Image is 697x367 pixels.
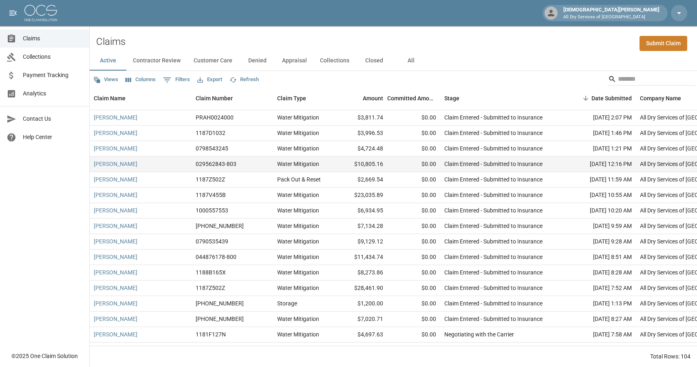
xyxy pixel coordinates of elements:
[94,175,137,183] a: [PERSON_NAME]
[187,51,239,71] button: Customer Care
[562,250,636,265] div: [DATE] 8:51 AM
[94,315,137,323] a: [PERSON_NAME]
[126,51,187,71] button: Contractor Review
[444,160,543,168] div: Claim Entered - Submitted to Insurance
[444,175,543,183] div: Claim Entered - Submitted to Insurance
[356,51,393,71] button: Closed
[444,129,543,137] div: Claim Entered - Submitted to Insurance
[23,34,83,43] span: Claims
[277,129,319,137] div: Water Mitigation
[387,343,440,358] div: $0.00
[196,206,228,214] div: 1000557553
[387,157,440,172] div: $0.00
[444,206,543,214] div: Claim Entered - Submitted to Insurance
[196,330,226,338] div: 1181F127N
[640,36,687,51] a: Submit Claim
[196,144,228,153] div: 0798543245
[444,253,543,261] div: Claim Entered - Submitted to Insurance
[387,327,440,343] div: $0.00
[94,87,126,110] div: Claim Name
[334,219,387,234] div: $7,134.28
[23,133,83,141] span: Help Center
[334,126,387,141] div: $3,996.53
[387,87,436,110] div: Committed Amount
[196,299,244,307] div: 01-009-082927
[562,281,636,296] div: [DATE] 7:52 AM
[94,268,137,276] a: [PERSON_NAME]
[334,188,387,203] div: $23,035.89
[387,312,440,327] div: $0.00
[334,250,387,265] div: $11,434.74
[277,206,319,214] div: Water Mitigation
[334,265,387,281] div: $8,273.86
[94,299,137,307] a: [PERSON_NAME]
[277,144,319,153] div: Water Mitigation
[444,284,543,292] div: Claim Entered - Submitted to Insurance
[277,113,319,122] div: Water Mitigation
[387,126,440,141] div: $0.00
[387,296,440,312] div: $0.00
[444,299,543,307] div: Claim Entered - Submitted to Insurance
[96,36,126,48] h2: Claims
[562,141,636,157] div: [DATE] 1:21 PM
[196,253,236,261] div: 044876178-800
[334,172,387,188] div: $2,669.54
[444,268,543,276] div: Claim Entered - Submitted to Insurance
[196,87,233,110] div: Claim Number
[94,160,137,168] a: [PERSON_NAME]
[23,53,83,61] span: Collections
[562,296,636,312] div: [DATE] 1:13 PM
[444,315,543,323] div: Claim Entered - Submitted to Insurance
[444,222,543,230] div: Claim Entered - Submitted to Insurance
[277,237,319,245] div: Water Mitigation
[94,253,137,261] a: [PERSON_NAME]
[562,312,636,327] div: [DATE] 8:27 AM
[580,93,591,104] button: Sort
[195,73,224,86] button: Export
[444,330,514,338] div: Negotiating with the Carrier
[94,237,137,245] a: [PERSON_NAME]
[90,51,697,71] div: dynamic tabs
[94,284,137,292] a: [PERSON_NAME]
[387,188,440,203] div: $0.00
[277,268,319,276] div: Water Mitigation
[192,87,273,110] div: Claim Number
[196,175,225,183] div: 1187Z502Z
[387,110,440,126] div: $0.00
[24,5,57,21] img: ocs-logo-white-transparent.png
[334,110,387,126] div: $3,811.74
[334,203,387,219] div: $6,934.95
[23,71,83,80] span: Payment Tracking
[334,281,387,296] div: $28,461.90
[562,126,636,141] div: [DATE] 1:46 PM
[277,284,319,292] div: Water Mitigation
[608,73,695,87] div: Search
[276,51,313,71] button: Appraisal
[23,115,83,123] span: Contact Us
[196,284,225,292] div: 1187Z502Z
[196,222,244,230] div: 01-009-130023
[334,234,387,250] div: $9,129.12
[591,87,632,110] div: Date Submitted
[562,219,636,234] div: [DATE] 9:59 AM
[196,160,236,168] div: 029562843-803
[387,234,440,250] div: $0.00
[94,144,137,153] a: [PERSON_NAME]
[94,191,137,199] a: [PERSON_NAME]
[90,87,192,110] div: Claim Name
[277,175,321,183] div: Pack Out & Reset
[562,265,636,281] div: [DATE] 8:28 AM
[562,110,636,126] div: [DATE] 2:07 PM
[387,281,440,296] div: $0.00
[273,87,334,110] div: Claim Type
[562,188,636,203] div: [DATE] 10:55 AM
[334,312,387,327] div: $7,020.71
[94,129,137,137] a: [PERSON_NAME]
[640,87,681,110] div: Company Name
[334,157,387,172] div: $10,805.16
[196,191,226,199] div: 1187V455B
[334,327,387,343] div: $4,697.63
[277,299,297,307] div: Storage
[94,330,137,338] a: [PERSON_NAME]
[562,172,636,188] div: [DATE] 11:59 AM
